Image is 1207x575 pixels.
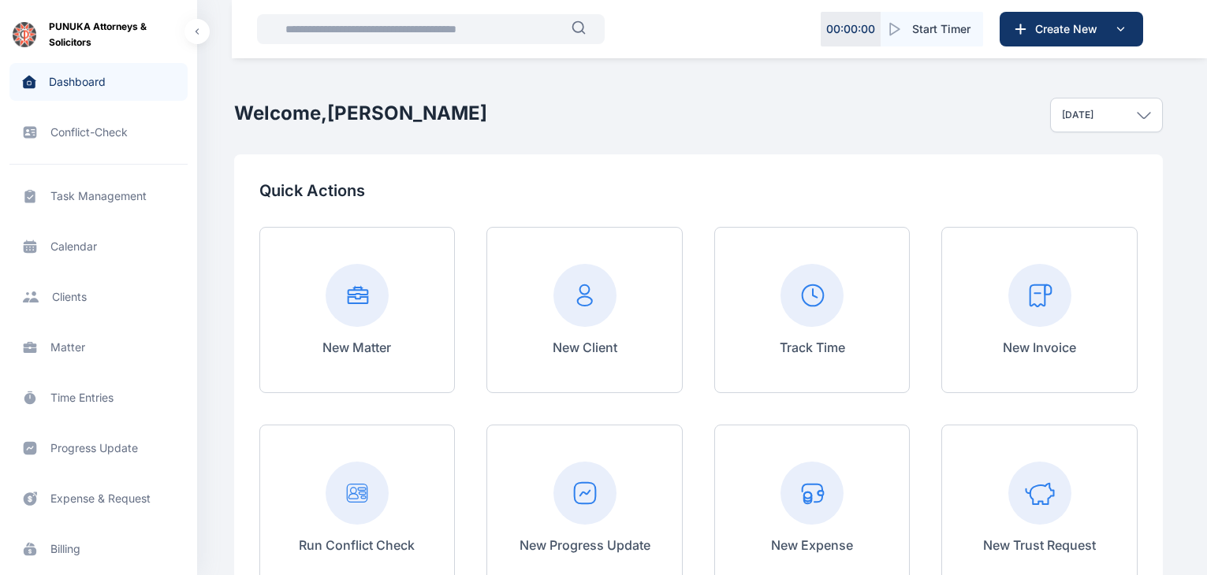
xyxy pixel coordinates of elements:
p: New Matter [322,338,391,357]
p: 00 : 00 : 00 [826,21,875,37]
h2: Welcome, [PERSON_NAME] [234,101,487,126]
p: New Progress Update [520,536,650,555]
a: task management [9,177,188,215]
p: New Trust Request [983,536,1096,555]
span: Start Timer [912,21,970,37]
a: expense & request [9,480,188,517]
a: billing [9,530,188,568]
span: PUNUKA Attorneys & Solicitors [49,19,184,50]
button: Create New [1000,12,1143,46]
p: New Client [553,338,617,357]
button: Start Timer [881,12,983,46]
p: New Invoice [1003,338,1076,357]
a: dashboard [9,63,188,101]
a: conflict-check [9,113,188,151]
span: Create New [1029,21,1111,37]
p: [DATE] [1062,109,1093,121]
a: matter [9,328,188,366]
a: progress update [9,429,188,467]
a: time entries [9,379,188,417]
p: New Expense [771,536,853,555]
p: Run Conflict Check [299,536,415,555]
p: Track Time [780,338,845,357]
a: clients [9,278,188,316]
p: Quick Actions [259,180,1138,202]
a: calendar [9,228,188,265]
